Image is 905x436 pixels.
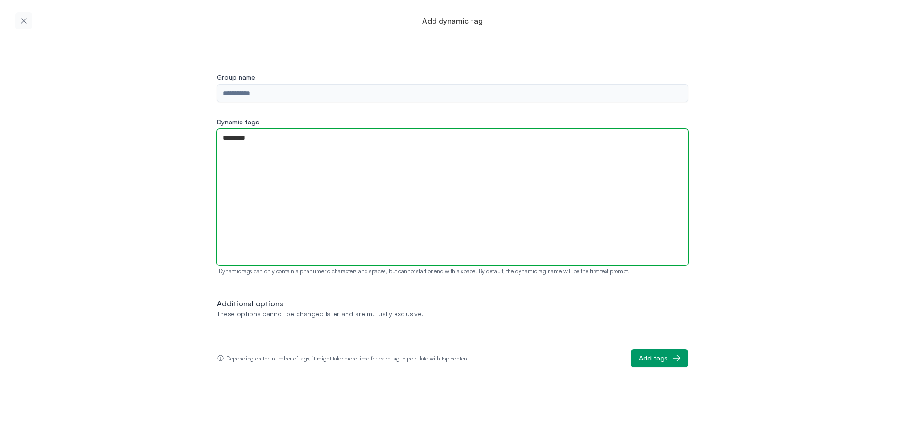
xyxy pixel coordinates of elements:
label: Group name [217,73,688,82]
p: These options cannot be changed later and are mutually exclusive. [217,309,688,319]
p: Dynamic tags can only contain alphanumeric characters and spaces, but cannot start or end with a ... [217,267,688,275]
p: Additional options [217,298,688,309]
button: Add tags [631,349,688,367]
label: Dynamic tags [217,117,688,127]
div: Add tags [639,353,668,363]
div: Depending on the number of tags, it might take more time for each tag to populate with top content. [217,354,471,362]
